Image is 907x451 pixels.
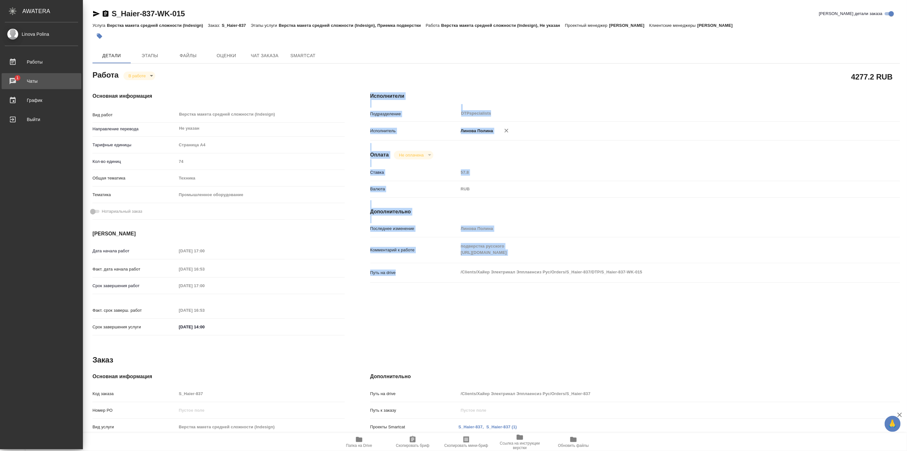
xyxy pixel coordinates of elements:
p: Подразделение [370,111,459,117]
p: Тематика [92,192,177,198]
p: Верстка макета средней сложности (Indesign), Не указан [441,23,565,28]
span: Файлы [173,52,203,60]
input: Пустое поле [459,389,856,398]
input: ✎ Введи что-нибудь [177,322,232,332]
a: Выйти [2,111,81,127]
span: Ссылка на инструкции верстки [497,441,543,450]
button: Не оплачена [397,152,425,158]
p: Клиентские менеджеры [649,23,697,28]
span: Этапы [135,52,165,60]
span: Обновить файлы [558,443,589,448]
span: Скопировать мини-бриф [444,443,488,448]
p: Факт. дата начала работ [92,266,177,272]
div: Выйти [5,115,78,124]
p: S_Haier-837 [222,23,251,28]
div: RUB [459,184,856,195]
span: Папка на Drive [346,443,372,448]
p: [PERSON_NAME] [609,23,649,28]
button: 🙏 [885,416,901,432]
input: Пустое поле [177,389,345,398]
p: Линова Полина [459,128,493,134]
div: Работы [5,57,78,67]
button: В работе [127,73,148,79]
span: [PERSON_NAME] детали заказа [819,11,882,17]
p: Услуга [92,23,107,28]
p: Дата начала работ [92,248,177,254]
button: Скопировать мини-бриф [439,433,493,451]
button: Скопировать ссылку для ЯМессенджера [92,10,100,18]
a: S_Haier-837-WK-015 [112,9,185,18]
h4: Оплата [370,151,389,159]
input: Пустое поле [459,224,856,233]
p: Факт. срок заверш. работ [92,307,177,314]
span: SmartCat [288,52,318,60]
span: Нотариальный заказ [102,208,142,215]
p: Последнее изменение [370,225,459,232]
h2: Заказ [92,355,113,365]
p: Код заказа [92,391,177,397]
p: Вид услуги [92,424,177,430]
p: Путь на drive [370,391,459,397]
a: S_Haier-837, [459,424,484,429]
p: Комментарий к работе [370,247,459,253]
textarea: /Clients/Хайер Электрикал Эпплаенсиз Рус/Orders/S_Haier-837/DTP/S_Haier-837-WK-015 [459,267,856,278]
span: Скопировать бриф [396,443,429,448]
input: Пустое поле [177,406,345,415]
p: Направление перевода [92,126,177,132]
p: Кол-во единиц [92,158,177,165]
input: Пустое поле [177,157,345,166]
p: Проектный менеджер [565,23,609,28]
p: Срок завершения работ [92,283,177,289]
button: Удалить исполнителя [499,124,513,138]
p: Общая тематика [92,175,177,181]
h4: Дополнительно [370,373,900,380]
p: Заказ: [208,23,222,28]
div: Страница А4 [177,140,345,150]
span: 1 [12,75,22,81]
input: Пустое поле [459,406,856,415]
p: Путь на drive [370,270,459,276]
p: [PERSON_NAME] [697,23,738,28]
h4: Дополнительно [370,208,900,216]
span: 🙏 [887,417,898,431]
a: График [2,92,81,108]
h4: Исполнители [370,92,900,100]
input: Пустое поле [177,264,232,274]
span: Оценки [211,52,242,60]
input: Пустое поле [177,422,345,432]
h4: Основная информация [92,92,345,100]
input: Пустое поле [177,306,232,315]
p: Путь к заказу [370,407,459,414]
input: Пустое поле [177,246,232,256]
p: Исполнитель [370,128,459,134]
a: S_Haier-837 (1) [486,424,517,429]
p: Ставка [370,169,459,176]
input: Пустое поле [459,168,856,177]
button: Ссылка на инструкции верстки [493,433,547,451]
div: Linova Polina [5,31,78,38]
button: Папка на Drive [332,433,386,451]
p: Работа [426,23,441,28]
p: Верстка макета средней сложности (Indesign) [107,23,208,28]
textarea: подверстка русского [URL][DOMAIN_NAME] [459,241,856,258]
div: Техника [177,173,345,184]
p: Тарифные единицы [92,142,177,148]
a: 1Чаты [2,73,81,89]
span: Детали [96,52,127,60]
div: В работе [123,72,155,80]
span: Чат заказа [249,52,280,60]
h2: Работа [92,69,119,80]
div: График [5,96,78,105]
p: Вид работ [92,112,177,118]
p: Срок завершения услуги [92,324,177,330]
h4: [PERSON_NAME] [92,230,345,238]
div: В работе [394,151,433,159]
p: Валюта [370,186,459,192]
div: AWATERA [22,5,83,18]
a: Работы [2,54,81,70]
div: Промышленное оборудование [177,189,345,200]
p: Этапы услуги [251,23,279,28]
h2: 4277.2 RUB [851,71,893,82]
h4: Основная информация [92,373,345,380]
p: Номер РО [92,407,177,414]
